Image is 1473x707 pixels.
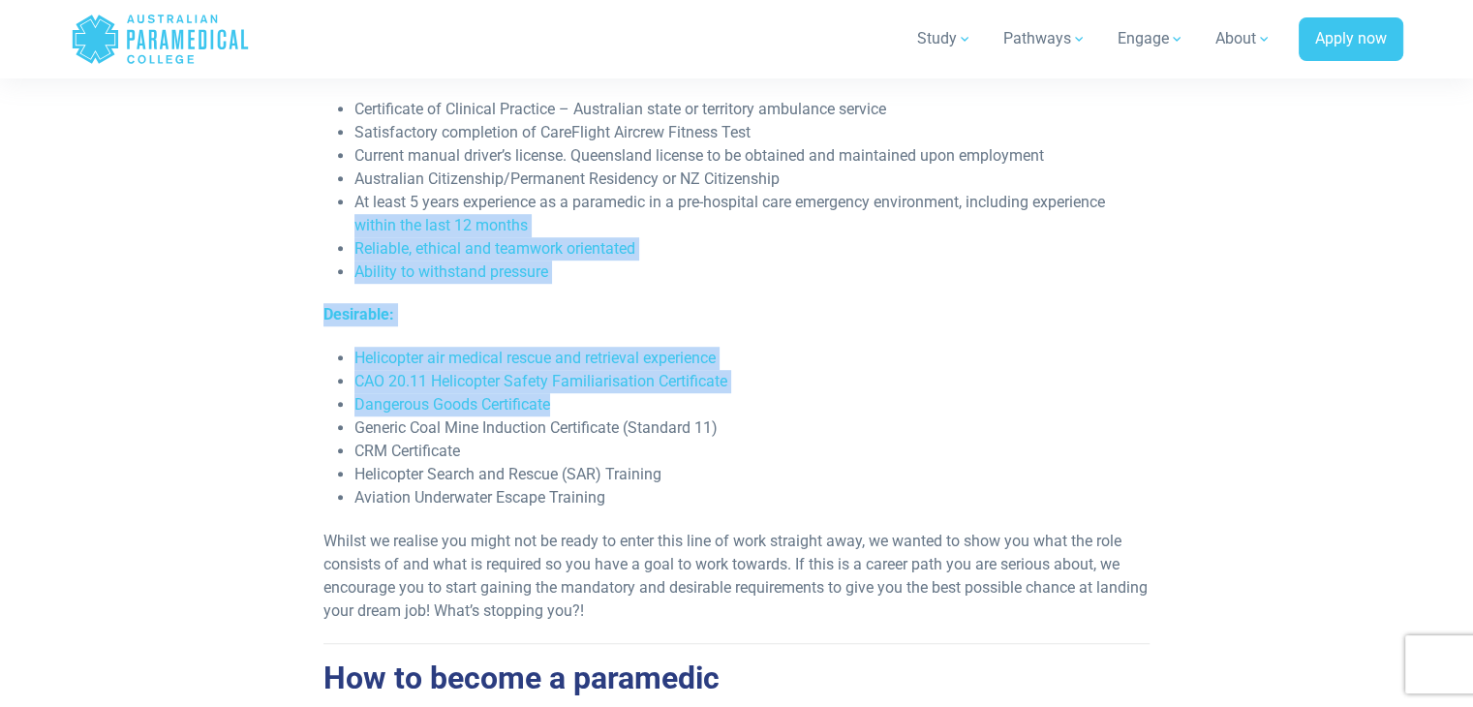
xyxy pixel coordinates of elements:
[354,370,1150,393] li: CAO 20.11 Helicopter Safety Familiarisation Certificate
[354,168,1150,191] li: Australian Citizenship/Permanent Residency or NZ Citizenship
[354,416,1150,440] li: Generic Coal Mine Induction Certificate (Standard 11)
[354,191,1150,237] li: At least 5 years experience as a paramedic in a pre-hospital care emergency environment, includin...
[354,440,1150,463] li: CRM Certificate
[992,12,1098,66] a: Pathways
[905,12,984,66] a: Study
[354,237,1150,261] li: Reliable, ethical and teamwork orientated
[323,660,1150,696] h2: How to become a paramedic
[354,144,1150,168] li: Current manual driver’s license. Queensland license to be obtained and maintained upon employment
[1106,12,1196,66] a: Engage
[323,305,394,323] strong: Desirable:
[354,121,1150,144] li: Satisfactory completion of CareFlight Aircrew Fitness Test
[1299,17,1403,62] a: Apply now
[354,463,1150,486] li: Helicopter Search and Rescue (SAR) Training
[354,393,1150,416] li: Dangerous Goods Certificate
[354,486,1150,509] li: Aviation Underwater Escape Training
[354,261,1150,284] li: Ability to withstand pressure
[323,530,1150,623] p: Whilst we realise you might not be ready to enter this line of work straight away, we wanted to s...
[71,8,250,71] a: Australian Paramedical College
[354,98,1150,121] li: Certificate of Clinical Practice – Australian state or territory ambulance service
[354,347,1150,370] li: Helicopter air medical rescue and retrieval experience
[1204,12,1283,66] a: About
